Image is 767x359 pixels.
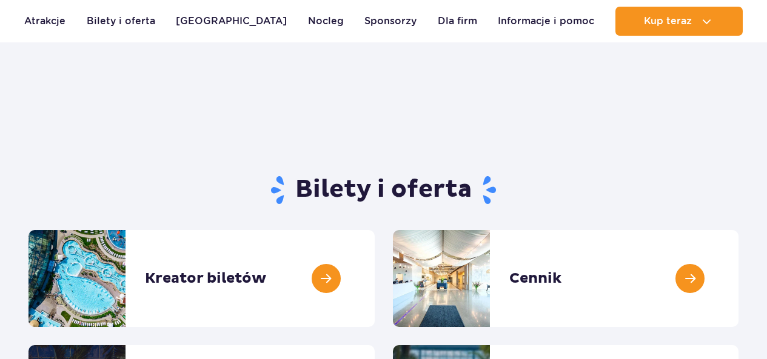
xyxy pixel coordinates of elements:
[24,7,65,36] a: Atrakcje
[87,7,155,36] a: Bilety i oferta
[498,7,594,36] a: Informacje i pomoc
[438,7,477,36] a: Dla firm
[644,16,692,27] span: Kup teraz
[364,7,417,36] a: Sponsorzy
[176,7,287,36] a: [GEOGRAPHIC_DATA]
[615,7,743,36] button: Kup teraz
[308,7,344,36] a: Nocleg
[28,174,739,206] h1: Bilety i oferta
